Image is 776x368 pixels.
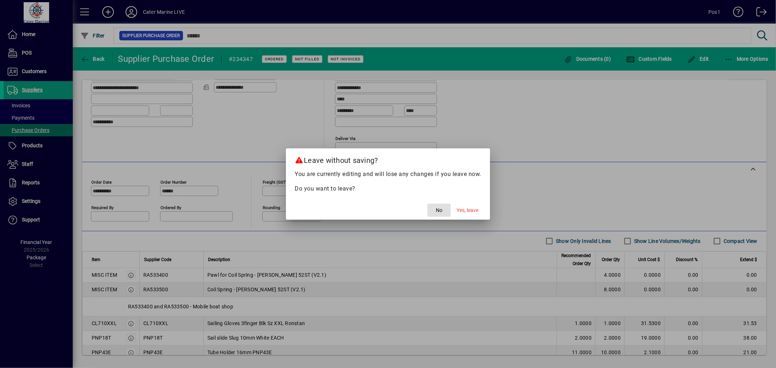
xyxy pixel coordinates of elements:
button: Yes, leave [454,204,481,217]
span: Yes, leave [457,207,478,214]
p: You are currently editing and will lose any changes if you leave now. [295,170,481,179]
span: No [436,207,442,214]
p: Do you want to leave? [295,184,481,193]
button: No [427,204,451,217]
h2: Leave without saving? [286,148,490,169]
